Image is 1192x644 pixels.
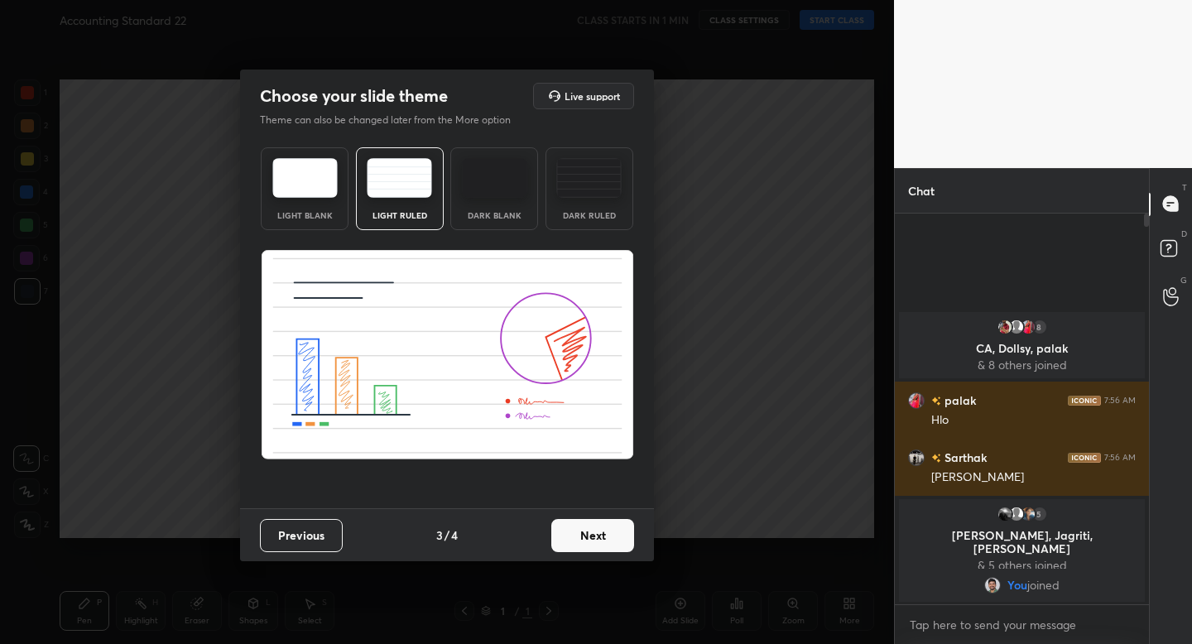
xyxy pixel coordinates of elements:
div: [PERSON_NAME] [931,469,1136,486]
h2: Choose your slide theme [260,85,448,107]
p: D [1181,228,1187,240]
div: Light Ruled [367,211,433,219]
span: joined [1027,579,1060,592]
img: lightRuledThemeBanner.591256ff.svg [261,250,634,460]
div: Light Blank [272,211,338,219]
p: [PERSON_NAME], Jagriti, [PERSON_NAME] [909,529,1135,555]
img: lightRuledTheme.5fabf969.svg [367,158,432,198]
p: T [1182,181,1187,194]
img: iconic-dark.1390631f.png [1068,452,1101,462]
img: 981c3d78cc69435fbb46153ab4220aa1.jpg [997,506,1013,522]
div: Dark Ruled [556,211,622,219]
h6: Sarthak [941,449,987,466]
div: 5 [1031,506,1048,522]
img: no-rating-badge.077c3623.svg [931,454,941,463]
span: You [1007,579,1027,592]
h5: Live support [565,91,620,101]
img: darkTheme.f0cc69e5.svg [462,158,527,198]
img: darkRuledTheme.de295e13.svg [556,158,622,198]
h4: / [445,526,449,544]
div: Hlo [931,412,1136,429]
img: no-rating-badge.077c3623.svg [931,396,941,406]
p: CA, Dollsy, palak [909,342,1135,355]
img: 9334d1c78b9843dab4e6b17bc4016418.jpg [1020,506,1036,522]
h4: 3 [436,526,443,544]
p: Chat [895,169,948,213]
img: lightTheme.e5ed3b09.svg [272,158,338,198]
button: Previous [260,519,343,552]
img: iconic-dark.1390631f.png [1068,395,1101,405]
img: default.png [1008,506,1025,522]
button: Next [551,519,634,552]
div: 7:56 AM [1104,452,1136,462]
h4: 4 [451,526,458,544]
h6: palak [941,392,976,409]
img: 1ebc9903cf1c44a29e7bc285086513b0.jpg [984,577,1001,594]
p: Theme can also be changed later from the More option [260,113,528,127]
div: Dark Blank [461,211,527,219]
img: default.png [1008,319,1025,335]
p: G [1180,274,1187,286]
p: & 8 others joined [909,358,1135,372]
div: grid [895,309,1149,605]
div: 8 [1031,319,1048,335]
p: & 5 others joined [909,559,1135,572]
img: d605f0be7c6d496598a5dc1dfefed0b8.jpg [908,392,925,408]
div: 7:56 AM [1104,395,1136,405]
img: 9af7570a1e0142c1b1b4d89784adeb2c.jpg [908,449,925,465]
img: 562e74c712064ef1b7085d4649ad5a86.jpg [997,319,1013,335]
img: d605f0be7c6d496598a5dc1dfefed0b8.jpg [1020,319,1036,335]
